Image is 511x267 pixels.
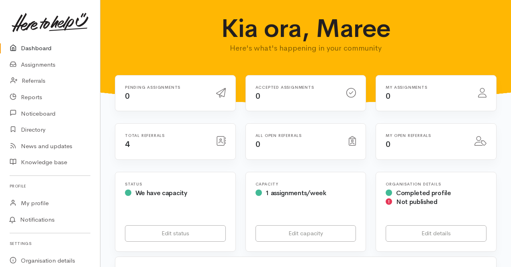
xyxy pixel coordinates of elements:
[10,238,90,249] h6: Settings
[255,133,339,138] h6: All open referrals
[135,189,187,197] span: We have capacity
[255,225,356,242] a: Edit capacity
[386,225,486,242] a: Edit details
[396,189,451,197] span: Completed profile
[386,133,465,138] h6: My open referrals
[125,182,226,186] h6: Status
[125,139,130,149] span: 4
[266,189,326,197] span: 1 assignments/week
[386,139,390,149] span: 0
[10,181,90,192] h6: Profile
[386,85,468,90] h6: My assignments
[255,91,260,101] span: 0
[386,182,486,186] h6: Organisation Details
[386,91,390,101] span: 0
[213,43,399,54] p: Here's what's happening in your community
[255,85,337,90] h6: Accepted assignments
[213,14,399,43] h1: Kia ora, Maree
[255,139,260,149] span: 0
[396,198,437,206] span: Not published
[255,182,356,186] h6: Capacity
[125,85,206,90] h6: Pending assignments
[125,225,226,242] a: Edit status
[125,133,206,138] h6: Total referrals
[125,91,130,101] span: 0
